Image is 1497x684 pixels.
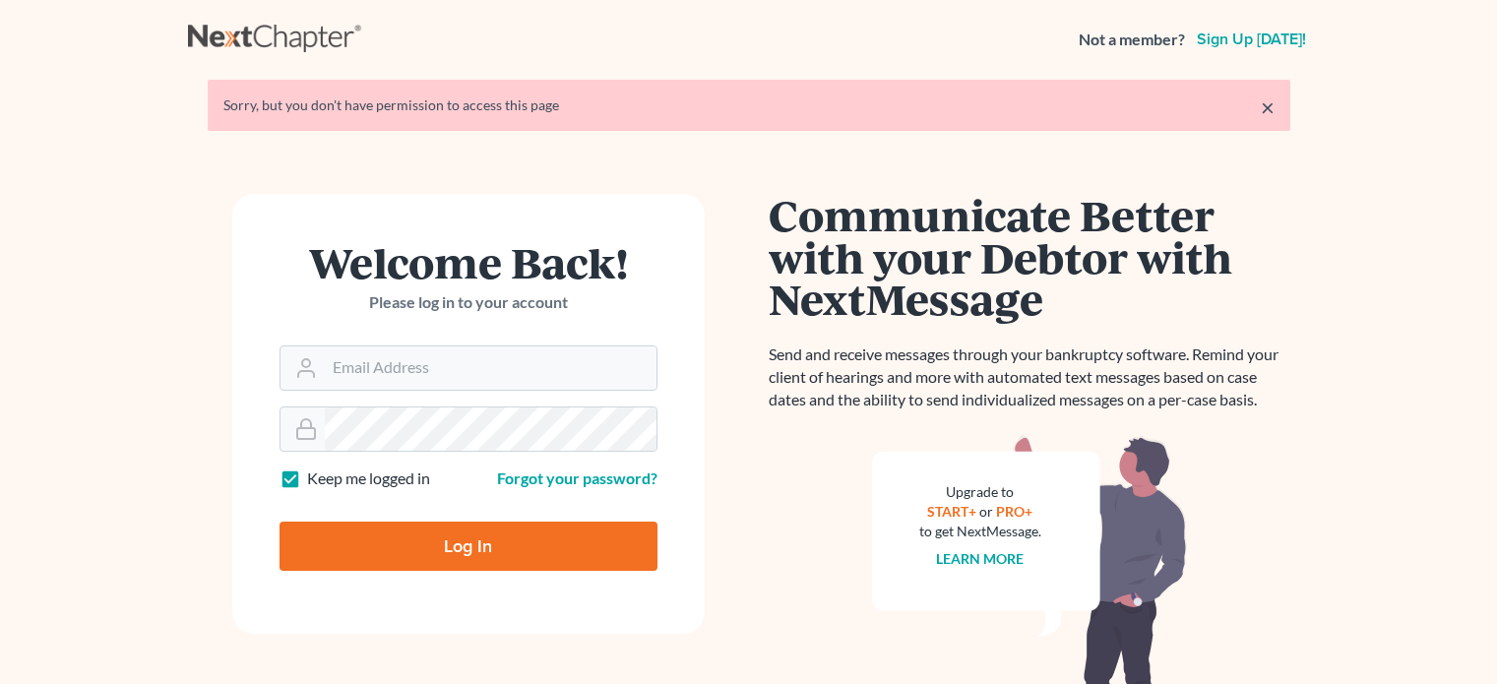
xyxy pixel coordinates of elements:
[927,503,976,520] a: START+
[936,550,1024,567] a: Learn more
[996,503,1032,520] a: PRO+
[769,343,1290,411] p: Send and receive messages through your bankruptcy software. Remind your client of hearings and mo...
[769,194,1290,320] h1: Communicate Better with your Debtor with NextMessage
[979,503,993,520] span: or
[919,482,1041,502] div: Upgrade to
[919,522,1041,541] div: to get NextMessage.
[1079,29,1185,51] strong: Not a member?
[325,346,656,390] input: Email Address
[280,522,657,571] input: Log In
[1261,95,1275,119] a: ×
[280,291,657,314] p: Please log in to your account
[280,241,657,283] h1: Welcome Back!
[1193,31,1310,47] a: Sign up [DATE]!
[223,95,1275,115] div: Sorry, but you don't have permission to access this page
[497,468,657,487] a: Forgot your password?
[307,467,430,490] label: Keep me logged in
